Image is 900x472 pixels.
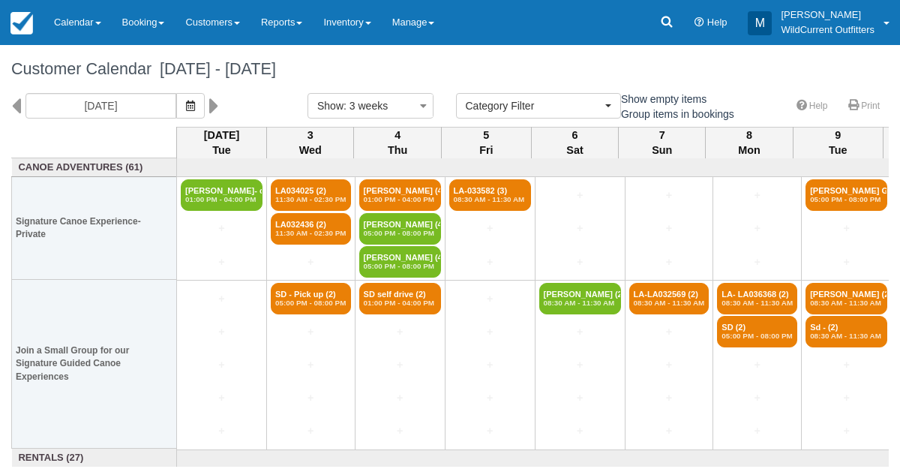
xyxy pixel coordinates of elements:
[839,95,889,117] a: Print
[449,221,531,236] a: +
[267,127,354,158] th: 3 Wed
[707,17,727,28] span: Help
[717,423,797,439] a: +
[629,254,709,270] a: +
[805,316,887,347] a: Sd - (2)08:30 AM - 11:30 AM
[805,423,887,439] a: +
[810,195,883,204] em: 05:00 PM - 08:00 PM
[717,357,797,373] a: +
[810,332,883,341] em: 08:30 AM - 11:30 AM
[181,390,262,406] a: +
[359,390,441,406] a: +
[539,423,621,439] a: +
[181,291,262,307] a: +
[805,283,887,314] a: [PERSON_NAME] (2)08:30 AM - 11:30 AM
[359,246,441,278] a: [PERSON_NAME] (4)05:00 PM - 08:00 PM
[539,188,621,203] a: +
[364,262,436,271] em: 05:00 PM - 08:00 PM
[11,60,889,78] h1: Customer Calendar
[441,127,531,158] th: 5 Fri
[793,127,883,158] th: 9 Tue
[539,254,621,270] a: +
[181,254,262,270] a: +
[271,283,351,314] a: SD - Pick up (2)05:00 PM - 08:00 PM
[364,299,436,308] em: 01:00 PM - 04:00 PM
[456,93,621,119] button: Category Filter
[787,95,837,117] a: Help
[748,11,772,35] div: M
[275,195,346,204] em: 11:30 AM - 02:30 PM
[717,316,797,347] a: SD (2)05:00 PM - 08:00 PM
[181,179,262,211] a: [PERSON_NAME]- confirm (3)01:00 PM - 04:00 PM
[805,221,887,236] a: +
[359,324,441,340] a: +
[805,390,887,406] a: +
[359,213,441,245] a: [PERSON_NAME] (4)05:00 PM - 08:00 PM
[359,179,441,211] a: [PERSON_NAME] (4)01:00 PM - 04:00 PM
[449,324,531,340] a: +
[629,221,709,236] a: +
[539,283,621,314] a: [PERSON_NAME] (2)08:30 AM - 11:30 AM
[810,299,883,308] em: 08:30 AM - 11:30 AM
[539,324,621,340] a: +
[16,161,173,175] a: Canoe Adventures (61)
[604,93,718,104] span: Show empty items
[706,127,793,158] th: 8 Mon
[717,283,797,314] a: LA- LA036368 (2)08:30 AM - 11:30 AM
[364,195,436,204] em: 01:00 PM - 04:00 PM
[151,59,276,78] span: [DATE] - [DATE]
[619,127,706,158] th: 7 Sun
[604,108,746,119] span: Group items in bookings
[181,357,262,373] a: +
[629,324,709,340] a: +
[449,254,531,270] a: +
[16,451,173,465] a: Rentals (27)
[359,357,441,373] a: +
[721,299,793,308] em: 08:30 AM - 11:30 AM
[343,100,388,112] span: : 3 weeks
[629,423,709,439] a: +
[805,179,887,211] a: [PERSON_NAME] Garden (4)05:00 PM - 08:00 PM
[694,18,704,28] i: Help
[449,357,531,373] a: +
[629,188,709,203] a: +
[539,221,621,236] a: +
[544,299,616,308] em: 08:30 AM - 11:30 AM
[275,299,346,308] em: 05:00 PM - 08:00 PM
[271,213,351,245] a: LA032436 (2)11:30 AM - 02:30 PM
[531,127,618,158] th: 6 Sat
[805,357,887,373] a: +
[717,188,797,203] a: +
[721,332,793,341] em: 05:00 PM - 08:00 PM
[449,423,531,439] a: +
[604,103,744,125] label: Group items in bookings
[717,390,797,406] a: +
[271,324,351,340] a: +
[271,390,351,406] a: +
[449,291,531,307] a: +
[604,88,716,110] label: Show empty items
[275,229,346,238] em: 11:30 AM - 02:30 PM
[629,357,709,373] a: +
[177,127,267,158] th: [DATE] Tue
[12,177,177,280] th: Signature Canoe Experience- Private
[629,390,709,406] a: +
[449,390,531,406] a: +
[181,324,262,340] a: +
[271,179,351,211] a: LA034025 (2)11:30 AM - 02:30 PM
[181,221,262,236] a: +
[454,195,526,204] em: 08:30 AM - 11:30 AM
[181,423,262,439] a: +
[466,98,601,113] span: Category Filter
[539,390,621,406] a: +
[781,8,874,23] p: [PERSON_NAME]
[271,254,351,270] a: +
[539,357,621,373] a: +
[10,12,33,35] img: checkfront-main-nav-mini-logo.png
[12,280,177,449] th: Join a Small Group for our Signature Guided Canoe Experiences
[359,283,441,314] a: SD self drive (2)01:00 PM - 04:00 PM
[317,100,343,112] span: Show
[634,299,705,308] em: 08:30 AM - 11:30 AM
[717,254,797,270] a: +
[805,254,887,270] a: +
